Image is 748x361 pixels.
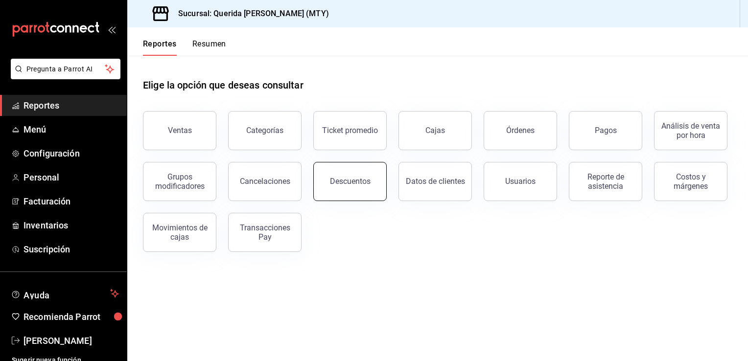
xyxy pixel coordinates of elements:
div: Cajas [425,126,445,135]
button: Pregunta a Parrot AI [11,59,120,79]
div: Transacciones Pay [234,223,295,242]
button: Usuarios [484,162,557,201]
a: Pregunta a Parrot AI [7,71,120,81]
button: Ticket promedio [313,111,387,150]
button: Grupos modificadores [143,162,216,201]
div: Descuentos [330,177,371,186]
button: Cajas [398,111,472,150]
button: Movimientos de cajas [143,213,216,252]
button: Transacciones Pay [228,213,302,252]
h1: Elige la opción que deseas consultar [143,78,304,92]
span: Pregunta a Parrot AI [26,64,105,74]
div: navigation tabs [143,39,226,56]
span: Facturación [23,195,119,208]
span: Recomienda Parrot [23,310,119,323]
span: [PERSON_NAME] [23,334,119,347]
div: Datos de clientes [406,177,465,186]
div: Pagos [595,126,617,135]
h3: Sucursal: Querida [PERSON_NAME] (MTY) [170,8,329,20]
div: Categorías [246,126,283,135]
div: Análisis de venta por hora [660,121,721,140]
button: Costos y márgenes [654,162,727,201]
button: Reporte de asistencia [569,162,642,201]
div: Reporte de asistencia [575,172,636,191]
div: Costos y márgenes [660,172,721,191]
button: Categorías [228,111,302,150]
div: Ticket promedio [322,126,378,135]
div: Ventas [168,126,192,135]
span: Personal [23,171,119,184]
div: Cancelaciones [240,177,290,186]
span: Reportes [23,99,119,112]
button: open_drawer_menu [108,25,116,33]
span: Configuración [23,147,119,160]
button: Órdenes [484,111,557,150]
button: Reportes [143,39,177,56]
span: Suscripción [23,243,119,256]
button: Resumen [192,39,226,56]
span: Ayuda [23,288,106,299]
div: Movimientos de cajas [149,223,210,242]
button: Descuentos [313,162,387,201]
button: Datos de clientes [398,162,472,201]
div: Usuarios [505,177,536,186]
button: Análisis de venta por hora [654,111,727,150]
button: Pagos [569,111,642,150]
button: Cancelaciones [228,162,302,201]
div: Grupos modificadores [149,172,210,191]
button: Ventas [143,111,216,150]
span: Inventarios [23,219,119,232]
div: Órdenes [506,126,535,135]
span: Menú [23,123,119,136]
